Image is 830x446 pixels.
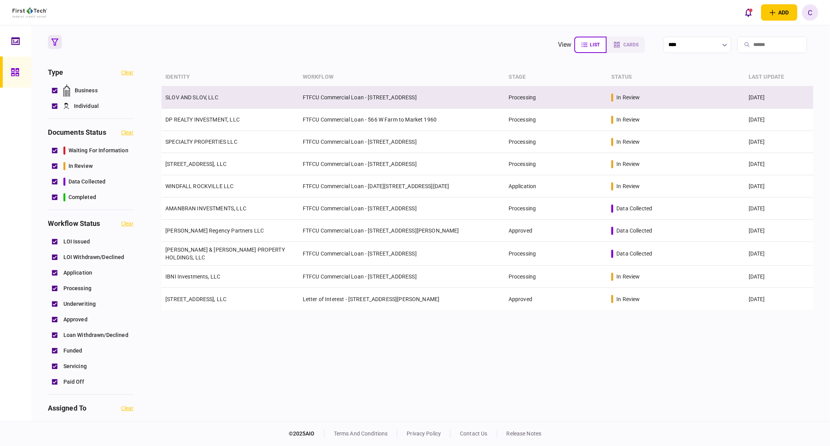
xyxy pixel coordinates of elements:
[505,131,607,153] td: Processing
[75,86,98,95] span: Business
[505,197,607,220] td: Processing
[299,197,505,220] td: FTFCU Commercial Loan - [STREET_ADDRESS]
[299,288,505,310] td: Letter of Interest - [STREET_ADDRESS][PERSON_NAME]
[289,430,325,438] div: © 2025 AIO
[68,146,128,155] span: waiting for information
[161,68,299,86] th: identity
[616,273,640,280] div: in review
[745,288,813,310] td: [DATE]
[165,161,226,167] a: [STREET_ADDRESS], LLC
[505,175,607,197] td: Application
[299,86,505,109] td: FTFCU Commercial Loan - [STREET_ADDRESS]
[745,131,813,153] td: [DATE]
[616,160,640,168] div: in review
[63,238,90,246] span: LOI Issued
[165,247,285,261] a: [PERSON_NAME] & [PERSON_NAME] PROPERTY HOLDINGS, LLC
[616,204,652,212] div: data collected
[623,42,639,48] span: cards
[505,68,607,86] th: stage
[407,430,441,437] a: privacy policy
[63,253,125,261] span: LOI Withdrawn/Declined
[745,220,813,242] td: [DATE]
[74,102,99,110] span: Individual
[460,430,487,437] a: contact us
[505,109,607,131] td: Processing
[616,182,640,190] div: in review
[761,4,797,21] button: open adding identity options
[299,220,505,242] td: FTFCU Commercial Loan - [STREET_ADDRESS][PERSON_NAME]
[63,316,88,324] span: Approved
[299,242,505,266] td: FTFCU Commercial Loan - [STREET_ADDRESS]
[121,405,133,411] button: clear
[68,178,106,186] span: data collected
[165,205,246,212] a: AMANBRAN INVESTMENTS, LLC
[68,193,96,201] span: completed
[334,430,388,437] a: terms and conditions
[165,273,220,280] a: IBNI Investments, LLC
[740,4,756,21] button: open notifications list
[505,288,607,310] td: Approved
[590,42,600,48] span: list
[616,93,640,101] div: in review
[607,37,645,53] button: cards
[63,378,84,386] span: Paid Off
[745,242,813,266] td: [DATE]
[616,227,652,234] div: data collected
[63,331,128,339] span: Loan Withdrawn/Declined
[121,129,133,136] button: clear
[165,116,240,123] a: DP REALTY INVESTMENT, LLC
[63,347,82,355] span: Funded
[48,69,63,76] h3: Type
[121,69,133,76] button: clear
[745,153,813,175] td: [DATE]
[299,109,505,131] td: FTFCU Commercial Loan - 566 W Farm to Market 1960
[63,284,91,293] span: Processing
[558,40,572,49] div: view
[12,7,47,18] img: client company logo
[121,220,133,227] button: clear
[505,242,607,266] td: Processing
[48,220,100,227] h3: workflow status
[48,129,106,136] h3: documents status
[299,175,505,197] td: FTFCU Commercial Loan - [DATE][STREET_ADDRESS][DATE]
[299,68,505,86] th: workflow
[68,162,93,170] span: in review
[63,362,87,370] span: Servicing
[63,269,92,277] span: Application
[299,131,505,153] td: FTFCU Commercial Loan - [STREET_ADDRESS]
[607,68,745,86] th: status
[299,153,505,175] td: FTFCU Commercial Loan - [STREET_ADDRESS]
[505,86,607,109] td: Processing
[505,266,607,288] td: Processing
[507,430,542,437] a: release notes
[745,109,813,131] td: [DATE]
[165,94,218,100] a: SLOV AND SLOV, LLC
[574,37,607,53] button: list
[165,139,237,145] a: SPECIALTY PROPERTIES LLC
[802,4,818,21] button: C
[165,296,226,302] a: [STREET_ADDRESS], LLC
[745,68,813,86] th: last update
[48,405,86,412] h3: assigned to
[63,300,96,308] span: Underwriting
[745,266,813,288] td: [DATE]
[745,175,813,197] td: [DATE]
[616,295,640,303] div: in review
[165,227,264,234] a: [PERSON_NAME] Regency Partners LLC
[616,138,640,146] div: in review
[745,86,813,109] td: [DATE]
[505,153,607,175] td: Processing
[616,116,640,123] div: in review
[616,250,652,257] div: data collected
[505,220,607,242] td: Approved
[299,266,505,288] td: FTFCU Commercial Loan - [STREET_ADDRESS]
[165,183,233,189] a: WINDFALL ROCKVILLE LLC
[745,197,813,220] td: [DATE]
